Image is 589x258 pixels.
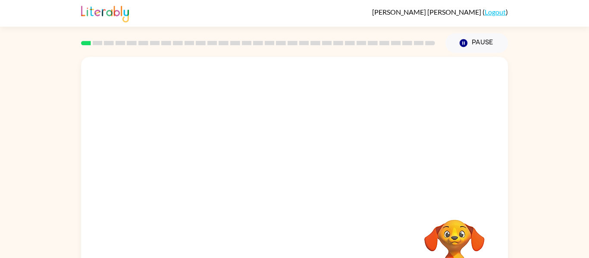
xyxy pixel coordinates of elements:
[485,8,506,16] a: Logout
[372,8,508,16] div: ( )
[81,3,129,22] img: Literably
[445,33,508,53] button: Pause
[372,8,482,16] span: [PERSON_NAME] [PERSON_NAME]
